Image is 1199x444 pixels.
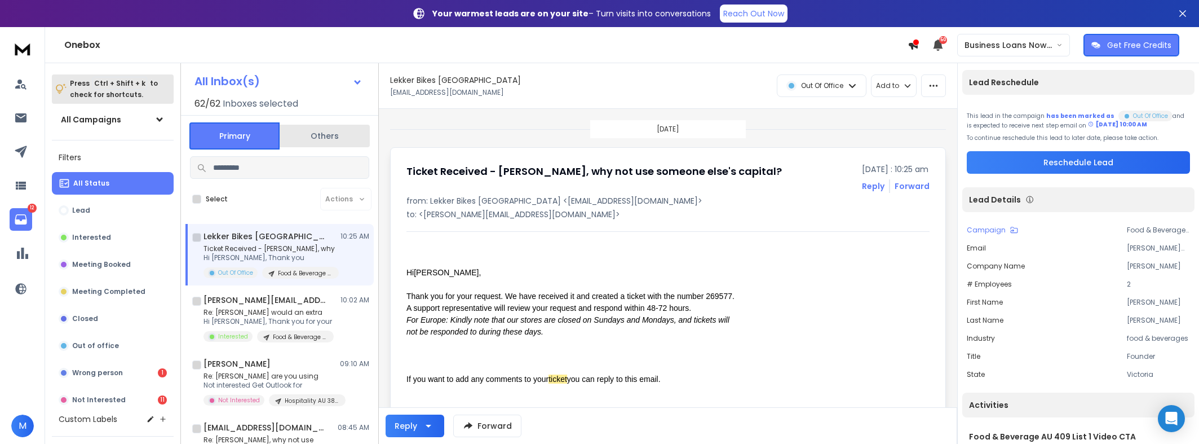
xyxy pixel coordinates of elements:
[657,125,679,134] p: [DATE]
[72,395,126,405] p: Not Interested
[285,397,339,405] p: Hospitality AU 386 List 1 Video CTA
[218,269,253,277] p: Out Of Office
[969,194,1021,205] p: Lead Details
[939,36,947,44] span: 50
[203,381,339,390] p: Not interested Get Outlook for
[203,308,334,317] p: Re: [PERSON_NAME] would an extra
[1107,39,1171,51] p: Get Free Credits
[52,172,174,195] button: All Status
[548,375,567,384] span: ticket
[203,253,339,262] p: Hi [PERSON_NAME], Thank you
[203,317,334,326] p: Hi [PERSON_NAME], Thank you for your
[189,122,280,150] button: Primary
[969,77,1039,88] p: Lead Reschedule
[278,269,332,278] p: Food & Beverage AU 409 List 1 Video CTA
[479,268,481,277] span: ,
[11,415,34,437] button: M
[59,414,117,425] h3: Custom Labels
[52,253,174,276] button: Meeting Booked
[61,114,121,125] h1: All Campaigns
[876,81,899,90] p: Add to
[1158,405,1185,432] div: Open Intercom Messenger
[340,359,369,368] p: 09:10 AM
[273,333,327,341] p: Food & Beverage AU 409 List 2 Appraisal CTA
[723,8,784,19] p: Reach Out Now
[453,415,521,437] button: Forward
[967,134,1190,142] p: To continue reschedule this lead to later date, please take action.
[28,204,37,213] p: 12
[1127,244,1190,253] p: [PERSON_NAME][EMAIL_ADDRESS][DOMAIN_NAME]
[967,334,995,343] p: Industry
[967,280,1012,289] p: # Employees
[967,226,1006,235] p: Campaign
[52,199,174,222] button: Lead
[158,395,167,405] div: 11
[406,195,930,206] p: from: Lekker Bikes [GEOGRAPHIC_DATA] <[EMAIL_ADDRESS][DOMAIN_NAME]>
[406,164,782,179] h1: Ticket Received - [PERSON_NAME], why not use someone else's capital?
[862,164,930,175] p: [DATE] : 10:25 am
[52,150,174,165] h3: Filters
[967,262,1025,271] p: Company Name
[395,420,417,432] div: Reply
[1088,120,1147,129] div: [DATE] 10:00 AM
[203,231,328,242] h1: Lekker Bikes [GEOGRAPHIC_DATA]
[432,8,711,19] p: – Turn visits into conversations
[406,268,414,277] span: Hi
[1127,352,1190,361] p: Founder
[203,358,271,370] h1: [PERSON_NAME]
[1127,262,1190,271] p: [PERSON_NAME]
[340,232,369,241] p: 10:25 AM
[72,314,98,323] p: Closed
[64,38,908,52] h1: Onebox
[406,209,930,220] p: to: <[PERSON_NAME][EMAIL_ADDRESS][DOMAIN_NAME]>
[194,97,220,111] span: 62 / 62
[406,292,736,313] font: Thank you for your request. We have received it and created a ticket with the number 269577. A su...
[10,208,32,231] a: 12
[414,268,479,277] span: [PERSON_NAME]
[1083,34,1179,56] button: Get Free Credits
[390,88,504,97] p: [EMAIL_ADDRESS][DOMAIN_NAME]
[720,5,787,23] a: Reach Out Now
[1127,370,1190,379] p: Victoria
[52,389,174,411] button: Not Interested11
[52,335,174,357] button: Out of office
[52,280,174,303] button: Meeting Completed
[280,124,370,148] button: Others
[1127,334,1190,343] p: food & beverages
[203,244,339,253] p: Ticket Received - [PERSON_NAME], why
[52,362,174,384] button: Wrong person1
[1046,112,1114,120] span: has been marked as
[967,298,1003,307] p: First Name
[72,341,119,350] p: Out of office
[92,77,147,90] span: Ctrl + Shift + k
[967,151,1190,174] button: Reschedule Lead
[72,233,111,242] p: Interested
[969,431,1188,442] h1: Food & Beverage AU 409 List 1 Video CTA
[203,422,328,433] h1: [EMAIL_ADDRESS][DOMAIN_NAME]
[73,179,109,188] p: All Status
[158,368,167,377] div: 1
[1133,112,1168,120] p: Out Of Office
[406,315,732,384] span: If you want to add any comments to your
[964,39,1056,51] p: Business Loans Now ([PERSON_NAME])
[801,81,843,90] p: Out Of Office
[967,352,980,361] p: Title
[1127,298,1190,307] p: [PERSON_NAME]
[895,181,930,192] div: Forward
[406,315,732,336] i: For Europe: Kindly note that our stores are closed on Sundays and Mondays, and tickets will not b...
[223,97,298,111] h3: Inboxes selected
[967,244,986,253] p: Email
[386,415,444,437] button: Reply
[218,332,248,341] p: Interested
[432,8,589,19] strong: Your warmest leads are on your site
[967,226,1018,235] button: Campaign
[203,372,339,381] p: Re: [PERSON_NAME] are you using
[1127,280,1190,289] p: 2
[340,296,369,305] p: 10:02 AM
[338,423,369,432] p: 08:45 AM
[390,74,521,86] h1: Lekker Bikes [GEOGRAPHIC_DATA]
[185,70,371,93] button: All Inbox(s)
[1127,226,1190,235] p: Food & Beverage AU 409 List 1 Video CTA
